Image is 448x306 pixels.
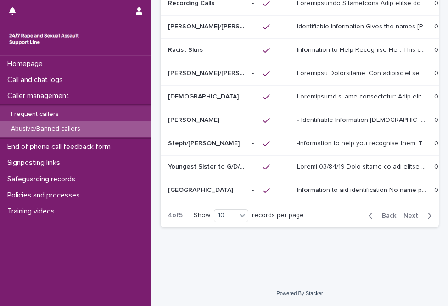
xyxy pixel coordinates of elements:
p: -Information to help you recognise them: The chatter used the HSW's name repeatedly, in almost ev... [297,138,429,148]
p: - [252,185,256,194]
p: Racist Slurs [168,44,205,54]
p: Show [194,212,210,219]
p: Kevin/Neil/David/James/Colin/ Ben/ Craig [168,21,246,31]
p: Abusive/Banned callers [4,125,88,133]
p: Important Information: The purpose of this profile is to: 1. Support her to adhere to our 2 calls... [297,68,429,77]
a: Powered By Stacker [276,290,323,296]
p: [PERSON_NAME]/[PERSON_NAME]/[PERSON_NAME] [168,68,246,77]
span: Next [403,213,424,219]
p: 0 [434,115,440,124]
span: Back [376,213,396,219]
p: Homepage [4,60,50,68]
p: 0 [434,21,440,31]
p: Training videos [4,207,62,216]
button: Next [400,212,439,220]
p: 0 [434,44,440,54]
p: [GEOGRAPHIC_DATA] [168,185,235,194]
p: Identifiable Information Gives the names Kevin, Dean, Neil, David, James, Ben or or sometimes sta... [297,21,429,31]
p: Steph/[PERSON_NAME] [168,138,241,148]
p: - [252,91,256,101]
p: Information to aid recognition: This caller has a male-sounding voice. He has asked to remain ano... [297,91,429,101]
p: - [252,44,256,54]
p: 0 [434,68,440,77]
p: • Identifiable Information Male caller with a Scottish accent, gives the name Christopher. Is ‘br... [297,115,429,124]
p: Caller management [4,92,76,100]
img: rhQMoQhaT3yELyF149Cw [7,30,81,48]
p: Update 30/10/24 This caller is now unable to use the helpline due to inappropriate use. You can u... [297,161,429,171]
div: 10 [214,210,236,221]
p: - [252,115,256,124]
p: - [252,161,256,171]
p: Call and chat logs [4,76,70,84]
p: [PERSON_NAME] [168,115,221,124]
p: Information to Help Recognise Her: This caller is racist towards team members who are Black or As... [297,44,429,54]
p: records per page [252,212,304,219]
button: Back [361,212,400,220]
p: - [252,138,256,148]
p: 0 [434,91,440,101]
p: End of phone call feedback form [4,142,118,151]
p: 0 [434,138,440,148]
p: 0 [434,161,440,171]
p: Youngest Sister to G/D/S/J/T [168,161,246,171]
p: - [252,21,256,31]
p: - [252,68,256,77]
p: 0 [434,185,440,194]
p: [DEMOGRAPHIC_DATA] (music) [168,91,246,101]
p: Information to aid identification No name provided, Female caller, West Country ‘Gloucestershire/... [297,185,429,194]
p: 4 of 5 [161,204,190,227]
p: Policies and processes [4,191,87,200]
p: Signposting links [4,158,67,167]
p: Safeguarding records [4,175,83,184]
p: Frequent callers [4,110,66,118]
